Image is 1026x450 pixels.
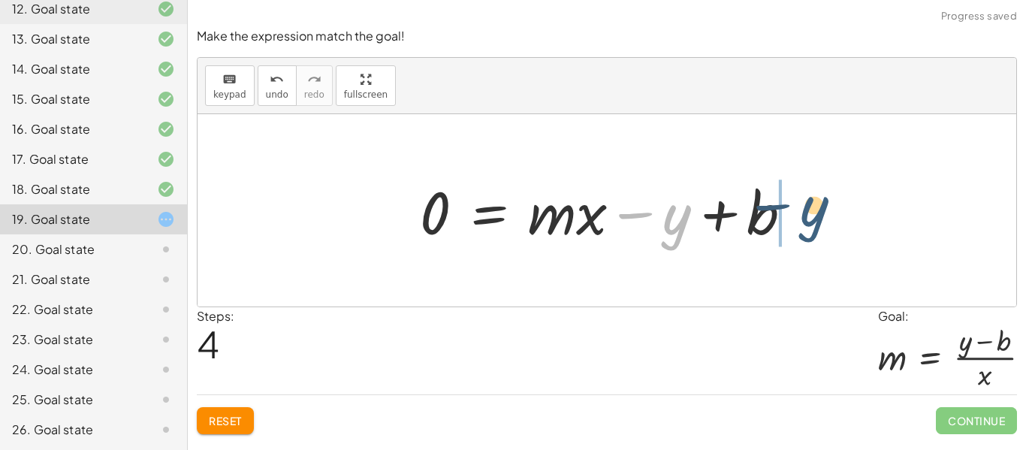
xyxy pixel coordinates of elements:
[197,407,254,434] button: Reset
[12,60,133,78] div: 14. Goal state
[12,421,133,439] div: 26. Goal state
[197,308,234,324] label: Steps:
[941,9,1017,24] span: Progress saved
[157,421,175,439] i: Task not started.
[157,90,175,108] i: Task finished and correct.
[157,331,175,349] i: Task not started.
[157,120,175,138] i: Task finished and correct.
[12,90,133,108] div: 15. Goal state
[307,71,321,89] i: redo
[222,71,237,89] i: keyboard
[213,89,246,100] span: keypad
[12,180,133,198] div: 18. Goal state
[205,65,255,106] button: keyboardkeypad
[344,89,388,100] span: fullscreen
[270,71,284,89] i: undo
[258,65,297,106] button: undoundo
[12,240,133,258] div: 20. Goal state
[878,307,1017,325] div: Goal:
[157,240,175,258] i: Task not started.
[336,65,396,106] button: fullscreen
[157,180,175,198] i: Task finished and correct.
[12,150,133,168] div: 17. Goal state
[296,65,333,106] button: redoredo
[157,270,175,288] i: Task not started.
[12,120,133,138] div: 16. Goal state
[266,89,288,100] span: undo
[157,150,175,168] i: Task finished and correct.
[157,361,175,379] i: Task not started.
[12,301,133,319] div: 22. Goal state
[12,270,133,288] div: 21. Goal state
[209,414,242,427] span: Reset
[12,331,133,349] div: 23. Goal state
[197,321,219,367] span: 4
[157,60,175,78] i: Task finished and correct.
[157,210,175,228] i: Task started.
[304,89,324,100] span: redo
[197,28,1017,45] p: Make the expression match the goal!
[157,391,175,409] i: Task not started.
[12,361,133,379] div: 24. Goal state
[157,301,175,319] i: Task not started.
[12,30,133,48] div: 13. Goal state
[12,210,133,228] div: 19. Goal state
[12,391,133,409] div: 25. Goal state
[157,30,175,48] i: Task finished and correct.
